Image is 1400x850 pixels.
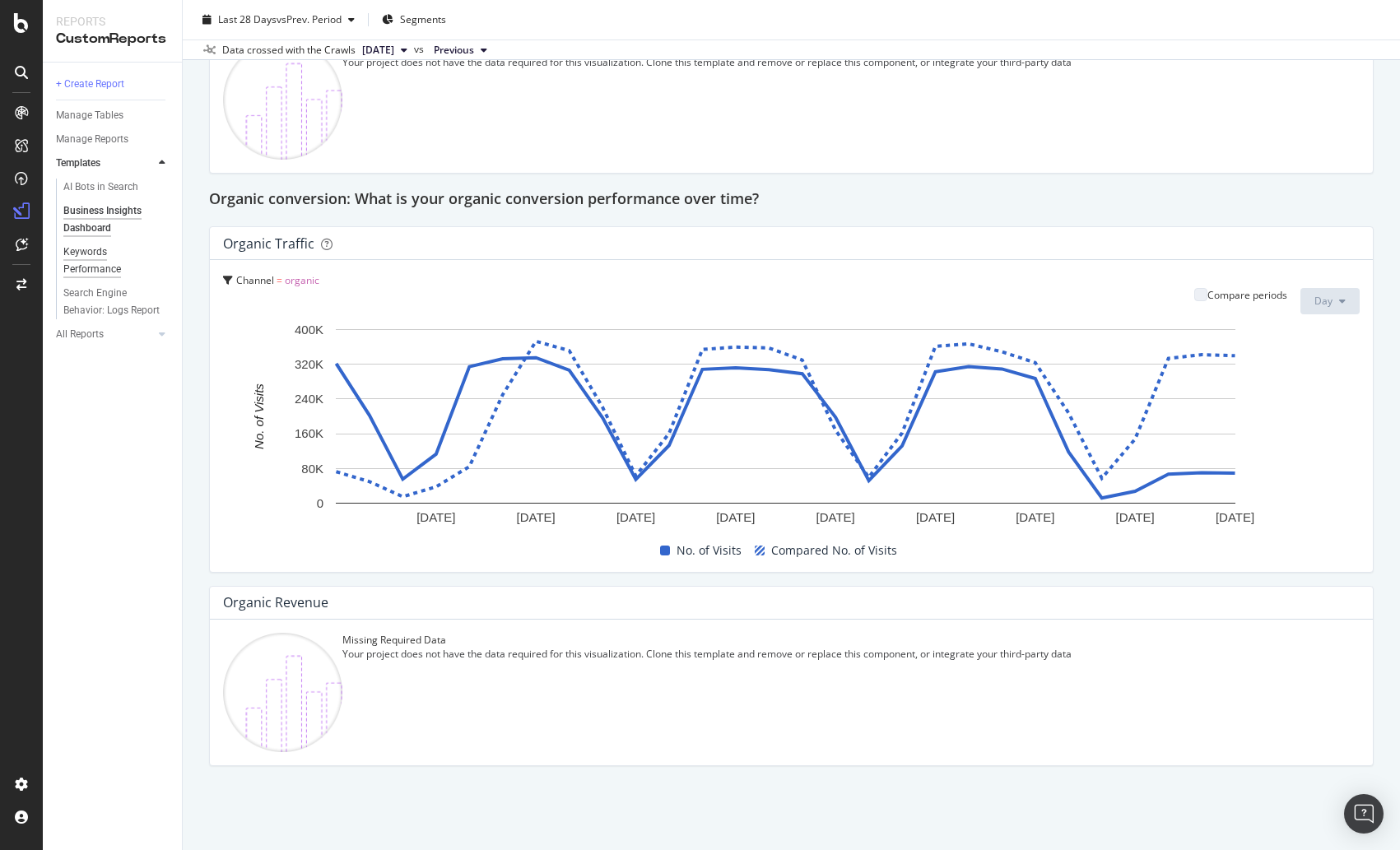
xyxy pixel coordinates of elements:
[209,226,1374,572] div: Organic TrafficChannel = organicCompare periodsDayA chart.No. of VisitsCompared No. of Visits
[1300,288,1360,314] button: Day
[285,273,319,287] span: organic
[616,509,655,523] text: [DATE]
[63,244,156,278] div: Keywords Performance
[63,202,158,237] div: Business Insights Dashboard
[63,285,170,319] a: Search Engine Behavior: Logs Report
[301,461,323,475] text: 80K
[295,357,323,371] text: 320K
[218,12,277,26] span: Last 28 Days
[277,273,282,287] span: =
[317,495,323,509] text: 0
[236,273,274,287] span: Channel
[400,12,446,26] span: Segments
[677,541,742,560] span: No. of Visits
[1314,294,1333,308] span: Day
[56,30,169,49] div: CustomReports
[295,392,323,406] text: 240K
[223,235,314,252] div: Organic Traffic
[209,187,759,213] h2: Organic conversion: What is your organic conversion performance over time?
[916,509,955,523] text: [DATE]
[63,202,170,237] a: Business Insights Dashboard
[1216,509,1254,523] text: [DATE]
[223,321,1347,539] svg: A chart.
[63,285,160,319] div: Search Engine Behavior: Logs Report
[716,509,755,523] text: [DATE]
[295,322,323,336] text: 400K
[816,509,855,523] text: [DATE]
[771,541,897,560] span: Compared No. of Visits
[342,633,1072,647] div: Missing Required Data
[375,7,453,33] button: Segments
[427,40,494,60] button: Previous
[223,633,342,752] img: CKGWtfuM.png
[434,43,474,58] span: Previous
[252,383,266,448] text: No. of Visits
[1016,509,1054,523] text: [DATE]
[1344,794,1384,834] div: Open Intercom Messenger
[295,426,323,440] text: 160K
[1207,288,1287,302] div: Compare periods
[356,40,414,60] button: [DATE]
[63,179,170,196] a: AI Bots in Search
[56,155,154,172] a: Templates
[222,43,356,58] div: Data crossed with the Crawls
[209,586,1374,766] div: Organic RevenueMissing Required DataYour project does not have the data required for this visuali...
[517,509,556,523] text: [DATE]
[63,179,138,196] div: AI Bots in Search
[56,13,169,30] div: Reports
[56,107,123,124] div: Manage Tables
[342,647,1072,661] div: Your project does not have the data required for this visualization. Clone this template and remo...
[56,131,128,148] div: Manage Reports
[63,244,170,278] a: Keywords Performance
[196,7,361,33] button: Last 28 DaysvsPrev. Period
[362,43,394,58] span: 2025 Jun. 24th
[416,509,455,523] text: [DATE]
[209,187,1374,213] div: Organic conversion: What is your organic conversion performance over time?
[56,326,154,343] a: All Reports
[277,12,342,26] span: vs Prev. Period
[1116,509,1155,523] text: [DATE]
[56,131,170,148] a: Manage Reports
[223,594,328,611] div: Organic Revenue
[56,76,124,93] div: + Create Report
[342,55,1072,69] div: Your project does not have the data required for this visualization. Clone this template and remo...
[56,107,170,124] a: Manage Tables
[56,76,170,93] a: + Create Report
[56,326,104,343] div: All Reports
[56,155,100,172] div: Templates
[414,42,427,57] span: vs
[223,40,342,160] img: CKGWtfuM.png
